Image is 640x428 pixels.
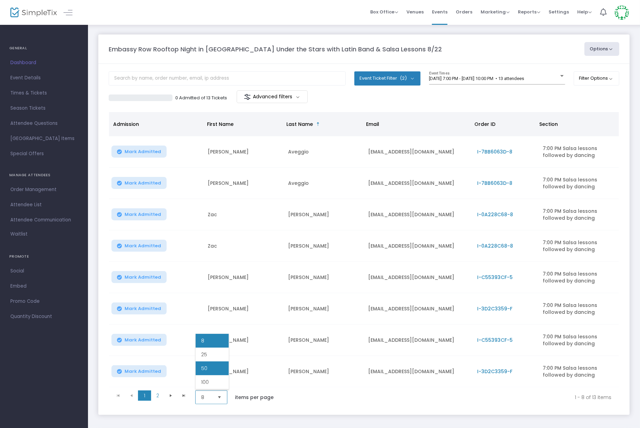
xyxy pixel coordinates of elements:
td: [EMAIL_ADDRESS][DOMAIN_NAME] [364,356,473,387]
td: [PERSON_NAME] [204,325,284,356]
button: Mark Admitted [111,240,167,252]
span: Attendee Communication [10,216,78,225]
span: Admission [113,121,139,128]
td: Zac [204,230,284,262]
span: Email [366,121,379,128]
td: 7:00 PM Salsa lessons followed by dancing [539,293,619,325]
td: [EMAIL_ADDRESS][DOMAIN_NAME] [364,325,473,356]
span: Mark Admitted [125,369,161,374]
span: Reports [518,9,540,15]
span: Order ID [474,121,495,128]
span: 50 [201,365,207,372]
button: Filter Options [574,71,620,85]
span: Marketing [481,9,510,15]
span: Settings [549,3,569,21]
td: [EMAIL_ADDRESS][DOMAIN_NAME] [364,293,473,325]
span: Attendee List [10,200,78,209]
span: I-C55393CF-5 [477,337,513,344]
span: Times & Tickets [10,89,78,98]
button: Select [215,391,224,404]
td: [EMAIL_ADDRESS][DOMAIN_NAME] [364,230,473,262]
div: Data table [109,112,619,387]
td: 7:00 PM Salsa lessons followed by dancing [539,199,619,230]
td: 7:00 PM Salsa lessons followed by dancing [539,230,619,262]
button: Mark Admitted [111,334,167,346]
td: [EMAIL_ADDRESS][DOMAIN_NAME] [364,199,473,230]
span: Orders [456,3,472,21]
span: Venues [406,3,424,21]
td: [EMAIL_ADDRESS][DOMAIN_NAME] [364,168,473,199]
span: Event Details [10,73,78,82]
td: [PERSON_NAME] [204,168,284,199]
span: Mark Admitted [125,180,161,186]
span: Page 1 [138,390,151,401]
span: Go to the last page [177,390,190,401]
td: Zac [204,199,284,230]
button: Mark Admitted [111,146,167,158]
span: I-C55393CF-5 [477,274,513,281]
span: 100 [201,379,209,386]
span: Box Office [370,9,398,15]
button: Mark Admitted [111,302,167,315]
span: Mark Admitted [125,337,161,343]
span: [DATE] 7:00 PM - [DATE] 10:00 PM • 13 attendees [429,76,524,81]
button: Event Ticket Filter(2) [354,71,421,85]
span: Mark Admitted [125,243,161,249]
span: 25 [201,351,207,358]
button: Options [584,42,620,56]
td: [PERSON_NAME] [284,325,364,356]
span: Promo Code [10,297,78,306]
p: 0 Admitted of 13 Tickets [175,94,227,101]
span: Order Management [10,185,78,194]
td: [PERSON_NAME] [284,199,364,230]
td: Aveggio [284,168,364,199]
td: [PERSON_NAME] [284,262,364,293]
td: 7:00 PM Salsa lessons followed by dancing [539,136,619,168]
span: I-3D2C3359-F [477,305,513,312]
span: Page 2 [151,390,164,401]
span: I-7BB6063D-8 [477,180,513,187]
button: Mark Admitted [111,177,167,189]
span: I-0A228C68-8 [477,211,513,218]
button: Mark Admitted [111,208,167,220]
td: [PERSON_NAME] [284,293,364,325]
td: [PERSON_NAME] [204,293,284,325]
span: I-7BB6063D-8 [477,148,513,155]
span: Mark Admitted [125,306,161,311]
span: Go to the next page [164,390,177,401]
span: Mark Admitted [125,149,161,155]
td: Aveggio [284,136,364,168]
span: Sortable [316,121,321,127]
span: Embed [10,282,78,291]
span: Section [540,121,558,128]
span: Dashboard [10,58,78,67]
span: I-0A228C68-8 [477,242,513,249]
h4: PROMOTE [9,250,79,263]
span: 8 [201,337,204,344]
span: [GEOGRAPHIC_DATA] Items [10,134,78,143]
m-button: Advanced filters [237,90,308,103]
span: Season Tickets [10,104,78,113]
span: Go to the next page [168,393,174,398]
span: Last Name [287,121,313,128]
td: 7:00 PM Salsa lessons followed by dancing [539,168,619,199]
td: [PERSON_NAME] [204,356,284,387]
td: [PERSON_NAME] [204,136,284,168]
span: First Name [207,121,234,128]
td: [PERSON_NAME] [284,230,364,262]
span: Events [432,3,447,21]
span: Go to the last page [181,393,187,398]
span: Help [577,9,592,15]
span: Special Offers [10,149,78,158]
td: [PERSON_NAME] [204,262,284,293]
span: I-3D2C3359-F [477,368,513,375]
img: filter [244,93,251,100]
label: items per page [235,394,274,401]
span: (2) [400,76,407,81]
span: 8 [201,394,212,401]
td: [EMAIL_ADDRESS][DOMAIN_NAME] [364,262,473,293]
span: Mark Admitted [125,212,161,217]
td: [EMAIL_ADDRESS][DOMAIN_NAME] [364,136,473,168]
h4: MANAGE ATTENDEES [9,168,79,182]
h4: GENERAL [9,41,79,55]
